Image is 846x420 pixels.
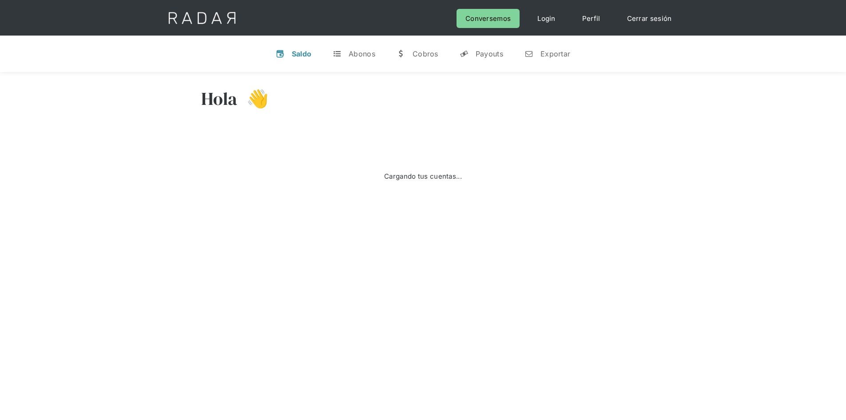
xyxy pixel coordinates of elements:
[413,49,438,58] div: Cobros
[349,49,375,58] div: Abonos
[524,49,533,58] div: n
[618,9,681,28] a: Cerrar sesión
[460,49,469,58] div: y
[528,9,564,28] a: Login
[540,49,570,58] div: Exportar
[201,88,238,110] h3: Hola
[384,170,462,182] div: Cargando tus cuentas...
[276,49,285,58] div: v
[333,49,342,58] div: t
[397,49,405,58] div: w
[238,88,269,110] h3: 👋
[457,9,520,28] a: Conversemos
[292,49,312,58] div: Saldo
[573,9,609,28] a: Perfil
[476,49,503,58] div: Payouts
